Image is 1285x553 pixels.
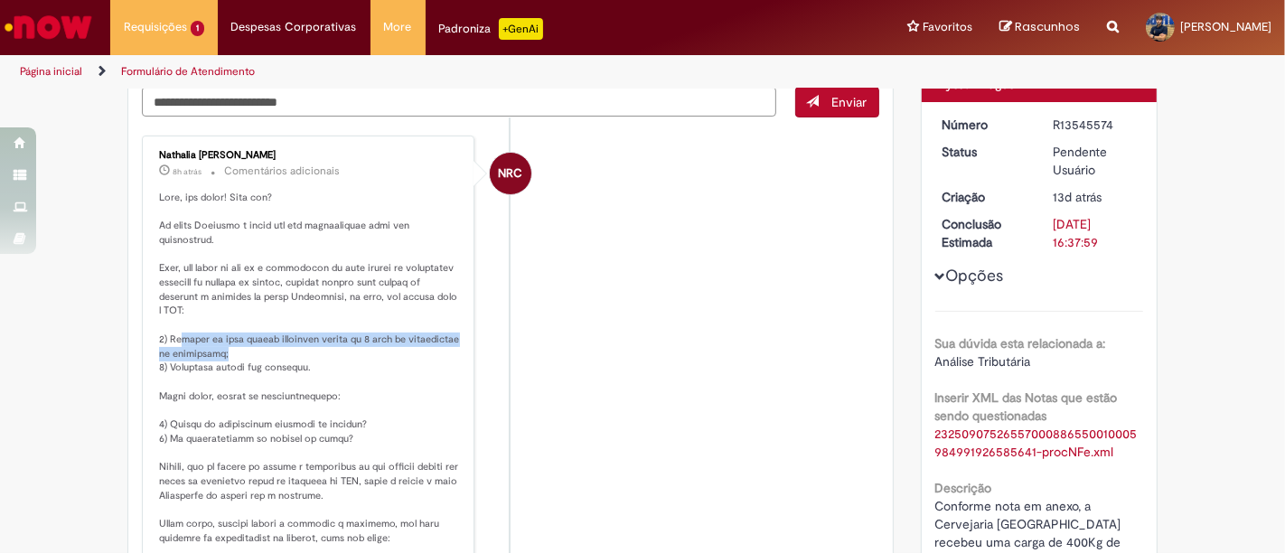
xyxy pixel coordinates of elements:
time: 30/09/2025 17:57:40 [173,166,202,177]
b: Sua dúvida esta relacionada a: [935,335,1106,351]
span: NRC [498,152,522,195]
b: Descrição [935,480,992,496]
img: ServiceNow [2,9,95,45]
span: [PERSON_NAME] [1180,19,1271,34]
span: 8h atrás [173,166,202,177]
button: Enviar [795,87,879,117]
dt: Conclusão Estimada [929,215,1040,251]
span: Rascunhos [1015,18,1080,35]
div: [DATE] 16:37:59 [1053,215,1137,251]
b: Inserir XML das Notas que estão sendo questionadas [935,389,1118,424]
dt: Status [929,143,1040,161]
span: Despesas Corporativas [231,18,357,36]
small: Comentários adicionais [224,164,340,179]
div: Nathalia Roberta Cerri De Sant Anna [490,153,531,194]
textarea: Digite sua mensagem aqui... [142,87,776,117]
span: Requisições [124,18,187,36]
dt: Número [929,116,1040,134]
a: Download de 23250907526557000886550010005984991926585641-procNFe.xml [935,426,1138,460]
a: Página inicial [20,64,82,79]
span: More [384,18,412,36]
time: 18/09/2025 07:31:18 [1053,189,1102,205]
span: Análise Tributária [935,353,1031,370]
a: Rascunhos [999,19,1080,36]
p: +GenAi [499,18,543,40]
a: Formulário de Atendimento [121,64,255,79]
dt: Criação [929,188,1040,206]
span: 13d atrás [1053,189,1102,205]
span: Favoritos [923,18,972,36]
span: Enviar [832,94,868,110]
div: Pendente Usuário [1053,143,1137,179]
div: 18/09/2025 07:31:18 [1053,188,1137,206]
ul: Trilhas de página [14,55,843,89]
div: Padroniza [439,18,543,40]
span: 1 [191,21,204,36]
div: R13545574 [1053,116,1137,134]
div: Nathalia [PERSON_NAME] [159,150,460,161]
